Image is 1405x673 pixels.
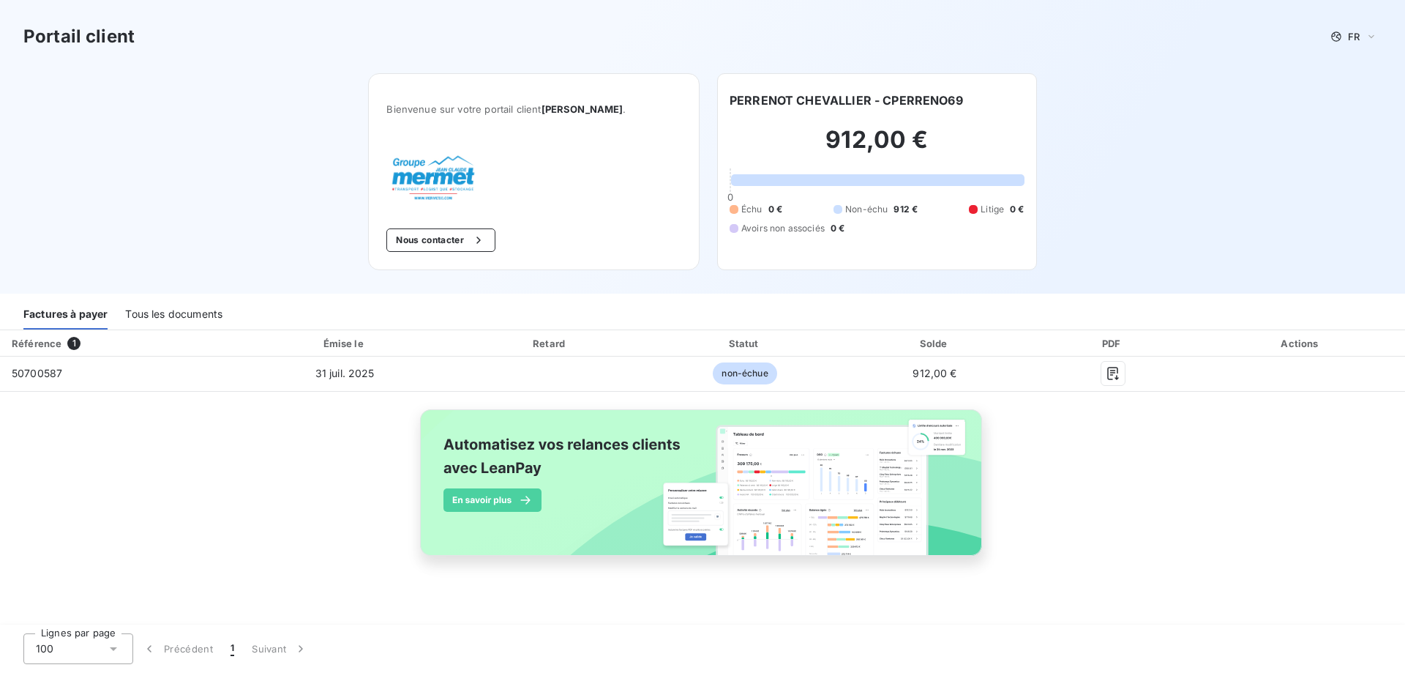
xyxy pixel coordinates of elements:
[241,336,449,351] div: Émise le
[542,103,623,115] span: [PERSON_NAME]
[844,336,1025,351] div: Solde
[455,336,646,351] div: Retard
[727,191,733,203] span: 0
[831,222,844,235] span: 0 €
[133,633,222,664] button: Précédent
[730,92,963,109] h6: PERRENOT CHEVALLIER - CPERRENO69
[981,203,1004,216] span: Litige
[386,103,681,115] span: Bienvenue sur votre portail client .
[893,203,918,216] span: 912 €
[741,222,825,235] span: Avoirs non associés
[315,367,375,379] span: 31 juil. 2025
[652,336,839,351] div: Statut
[845,203,888,216] span: Non-échu
[730,125,1024,169] h2: 912,00 €
[12,367,62,379] span: 50700587
[1032,336,1194,351] div: PDF
[407,401,998,581] img: banner
[1348,31,1360,42] span: FR
[67,337,80,350] span: 1
[231,642,234,656] span: 1
[768,203,782,216] span: 0 €
[386,150,480,205] img: Company logo
[12,338,61,349] div: Référence
[713,362,776,384] span: non-échue
[386,228,495,252] button: Nous contacter
[913,367,956,379] span: 912,00 €
[1200,336,1402,351] div: Actions
[222,633,243,664] button: 1
[741,203,763,216] span: Échu
[243,633,317,664] button: Suivant
[36,642,53,656] span: 100
[23,23,135,50] h3: Portail client
[125,299,222,330] div: Tous les documents
[23,299,108,330] div: Factures à payer
[1010,203,1024,216] span: 0 €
